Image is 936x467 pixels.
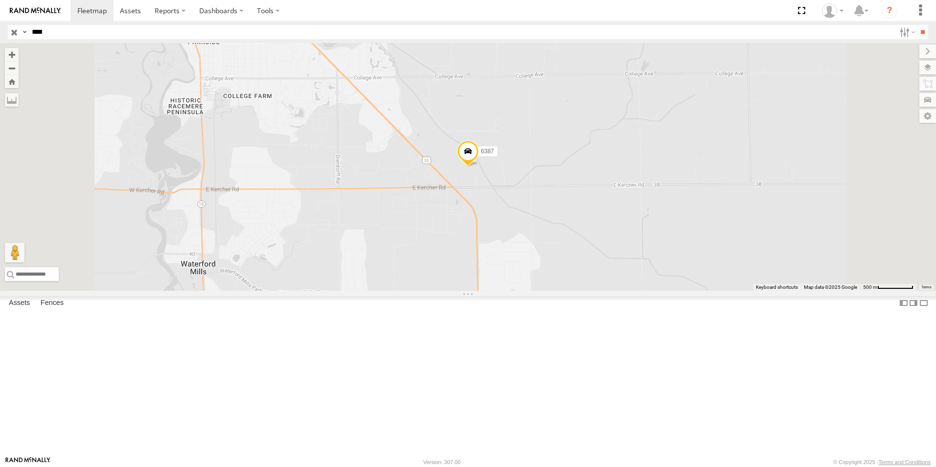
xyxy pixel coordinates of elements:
[5,457,50,467] a: Visit our Website
[4,296,35,310] label: Assets
[423,459,461,465] div: Version: 307.00
[36,296,69,310] label: Fences
[896,25,917,39] label: Search Filter Options
[909,296,918,310] label: Dock Summary Table to the Right
[481,148,494,155] span: 6387
[833,459,931,465] div: © Copyright 2025 -
[919,109,936,123] label: Map Settings
[21,25,28,39] label: Search Query
[882,3,897,19] i: ?
[899,296,909,310] label: Dock Summary Table to the Left
[5,243,24,262] button: Drag Pegman onto the map to open Street View
[804,284,857,290] span: Map data ©2025 Google
[819,3,847,18] div: Kari Temple
[879,459,931,465] a: Terms and Conditions
[5,93,19,107] label: Measure
[756,284,798,291] button: Keyboard shortcuts
[5,61,19,75] button: Zoom out
[5,75,19,88] button: Zoom Home
[860,284,916,291] button: Map Scale: 500 m per 70 pixels
[5,48,19,61] button: Zoom in
[919,296,929,310] label: Hide Summary Table
[10,7,61,14] img: rand-logo.svg
[863,284,877,290] span: 500 m
[921,285,932,289] a: Terms (opens in new tab)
